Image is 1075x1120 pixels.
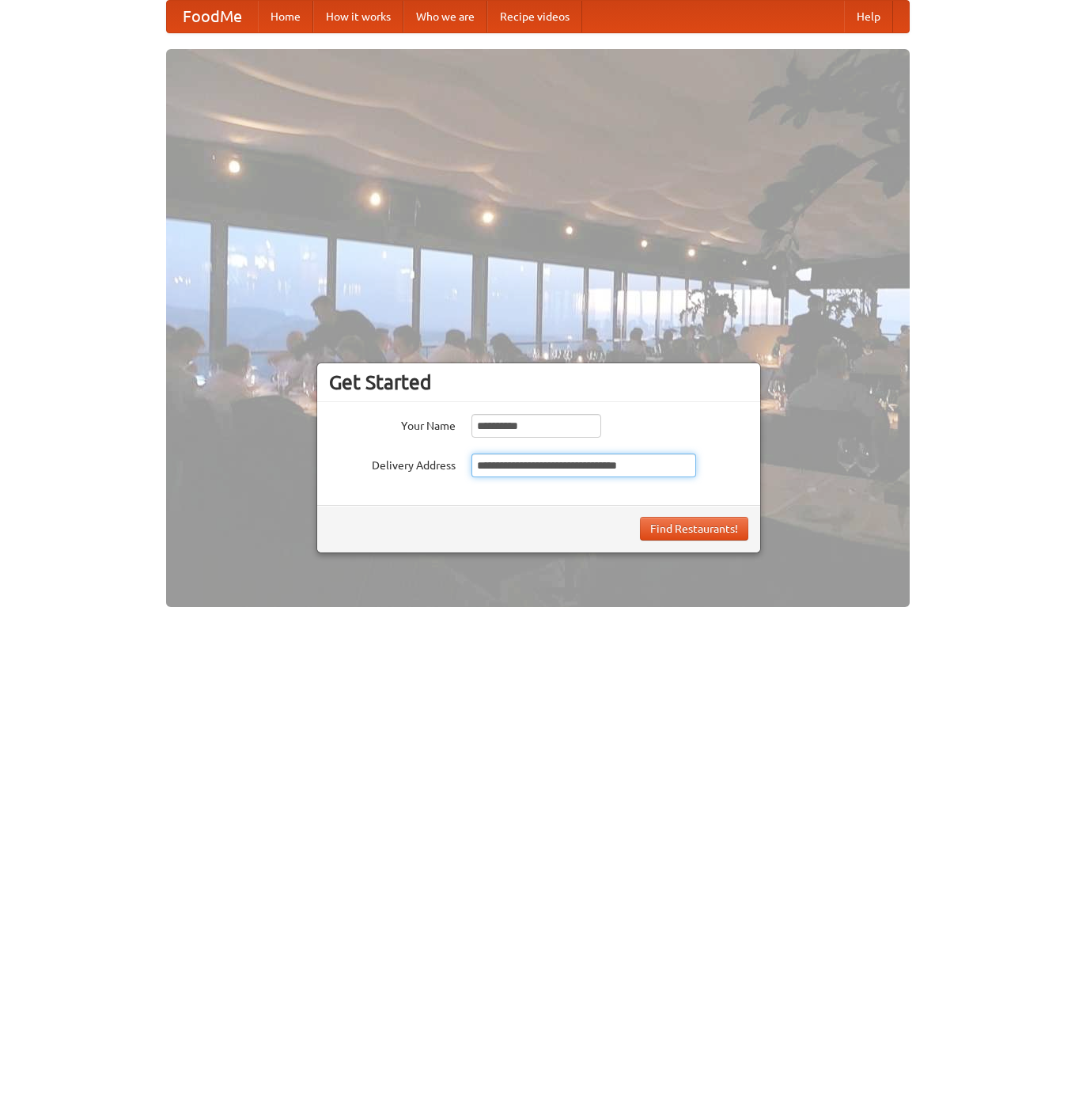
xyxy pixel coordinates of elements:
a: How it works [313,1,403,32]
a: FoodMe [167,1,258,32]
a: Help [844,1,893,32]
a: Recipe videos [487,1,582,32]
a: Home [258,1,313,32]
button: Find Restaurants! [640,517,748,541]
label: Your Name [329,414,456,434]
a: Who we are [403,1,487,32]
label: Delivery Address [329,454,456,473]
h3: Get Started [329,370,748,394]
